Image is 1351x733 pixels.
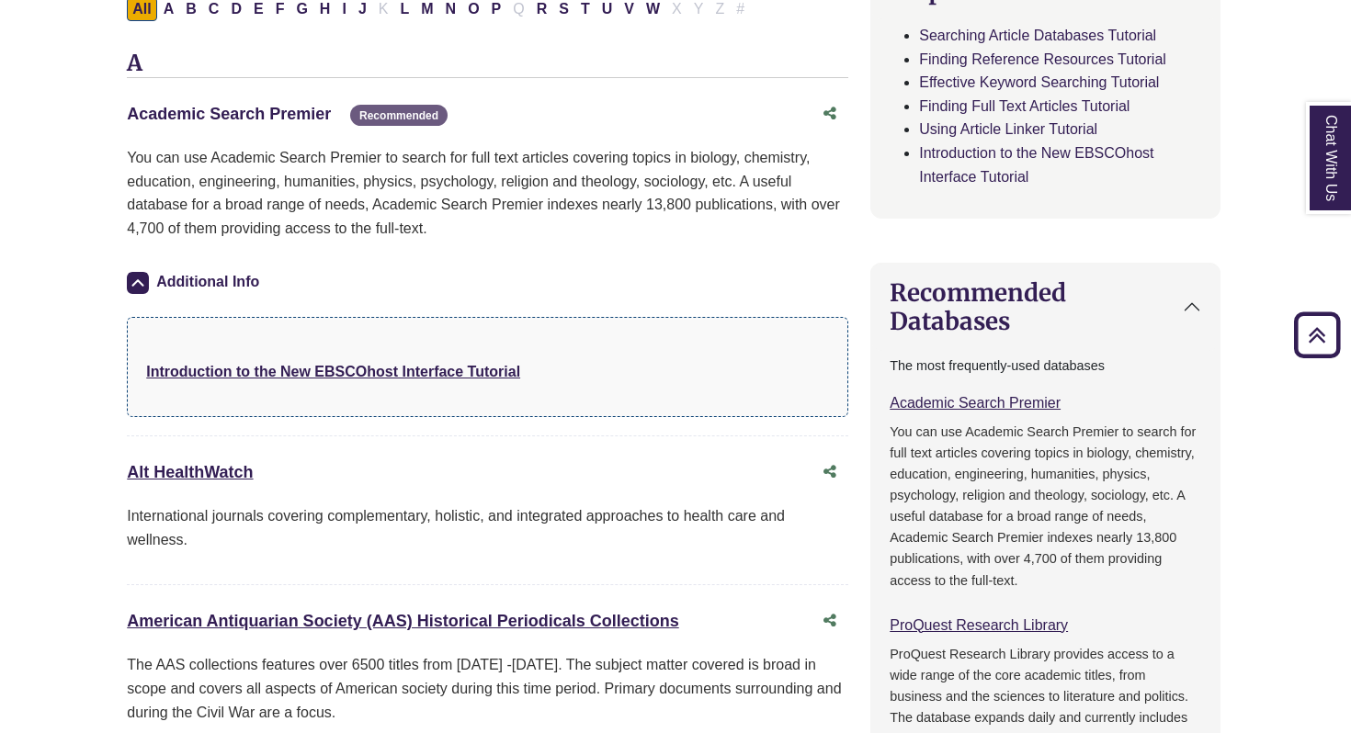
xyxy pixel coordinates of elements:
[127,504,848,551] p: International journals covering complementary, holistic, and integrated approaches to health care...
[919,121,1097,137] a: Using Article Linker Tutorial
[350,105,448,126] span: Recommended
[812,455,848,490] button: Share this database
[127,269,265,295] button: Additional Info
[919,28,1156,43] a: Searching Article Databases Tutorial
[919,145,1153,185] a: Introduction to the New EBSCOhost Interface Tutorial
[127,612,679,630] a: American Antiquarian Society (AAS) Historical Periodicals Collections
[127,146,848,240] p: You can use Academic Search Premier to search for full text articles covering topics in biology, ...
[919,51,1166,67] a: Finding Reference Resources Tutorial
[146,364,520,379] a: Introduction to the New EBSCOhost Interface Tutorial
[890,422,1201,591] p: You can use Academic Search Premier to search for full text articles covering topics in biology, ...
[871,264,1220,350] button: Recommended Databases
[812,96,848,131] button: Share this database
[890,395,1061,411] a: Academic Search Premier
[127,51,848,78] h3: A
[919,74,1159,90] a: Effective Keyword Searching Tutorial
[127,105,331,123] a: Academic Search Premier
[127,653,848,724] p: The AAS collections features over 6500 titles from [DATE] -[DATE]. The subject matter covered is ...
[919,98,1130,114] a: Finding Full Text Articles Tutorial
[127,463,253,481] a: Alt HealthWatch
[1288,322,1346,347] a: Back to Top
[890,617,1068,633] a: ProQuest Research Library
[890,355,1201,377] p: The most frequently-used databases
[812,603,848,638] button: Share this database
